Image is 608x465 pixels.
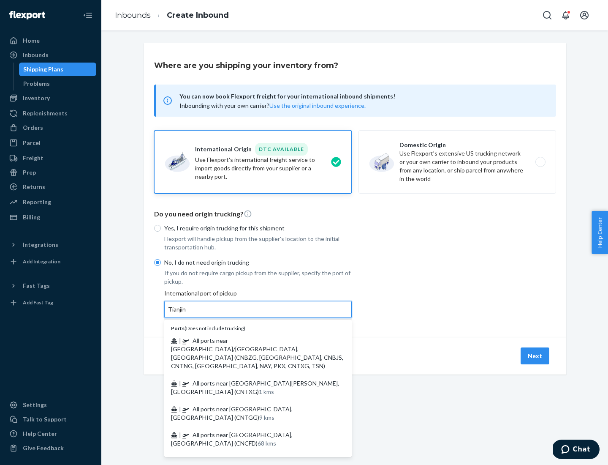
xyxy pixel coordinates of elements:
[258,440,276,447] span: 68 kms
[171,431,293,447] span: All ports near [GEOGRAPHIC_DATA], [GEOGRAPHIC_DATA] (CNCFD)
[164,269,352,286] p: If you do not require cargo pickup from the supplier, specify the port of pickup.
[23,415,67,424] div: Talk to Support
[23,183,45,191] div: Returns
[553,440,600,461] iframe: Opens a widget where you can chat to one of our agents
[179,91,546,101] span: You can now book Flexport freight for your international inbound shipments!
[23,213,40,222] div: Billing
[179,337,181,344] span: |
[557,7,574,24] button: Open notifications
[23,429,57,438] div: Help Center
[154,225,161,232] input: Yes, I require origin trucking for this shipment
[171,380,339,395] span: All ports near [GEOGRAPHIC_DATA][PERSON_NAME], [GEOGRAPHIC_DATA] (CNTXG)
[23,94,50,102] div: Inventory
[168,305,187,314] input: Ports(Does not include trucking) | All ports near [GEOGRAPHIC_DATA]/[GEOGRAPHIC_DATA], [GEOGRAPHI...
[259,388,274,395] span: 1 kms
[23,154,43,162] div: Freight
[171,325,185,331] b: Ports
[23,444,64,452] div: Give Feedback
[179,431,181,438] span: |
[23,109,68,118] div: Replenishments
[164,224,352,232] p: Yes, I require origin trucking for this shipment
[5,151,96,165] a: Freight
[5,296,96,309] a: Add Fast Tag
[5,211,96,224] a: Billing
[5,238,96,252] button: Integrations
[23,65,63,74] div: Shipping Plans
[5,279,96,293] button: Fast Tags
[576,7,593,24] button: Open account menu
[539,7,556,24] button: Open Search Box
[154,209,556,219] p: Do you need origin trucking?
[9,11,45,19] img: Flexport logo
[179,102,366,109] span: Inbounding with your own carrier?
[23,123,43,132] div: Orders
[167,11,229,20] a: Create Inbound
[179,380,181,387] span: |
[23,241,58,249] div: Integrations
[23,282,50,290] div: Fast Tags
[115,11,151,20] a: Inbounds
[164,258,352,267] p: No, I do not need origin trucking
[179,405,181,413] span: |
[5,398,96,412] a: Settings
[171,405,293,421] span: All ports near [GEOGRAPHIC_DATA], [GEOGRAPHIC_DATA] (CNTGG)
[5,121,96,134] a: Orders
[154,259,161,266] input: No, I do not need origin trucking
[5,255,96,268] a: Add Integration
[5,48,96,62] a: Inbounds
[5,34,96,47] a: Home
[171,337,343,369] span: All ports near [GEOGRAPHIC_DATA]/[GEOGRAPHIC_DATA], [GEOGRAPHIC_DATA] (CNBZG, [GEOGRAPHIC_DATA], ...
[5,427,96,440] a: Help Center
[23,299,53,306] div: Add Fast Tag
[23,401,47,409] div: Settings
[5,166,96,179] a: Prep
[154,60,338,71] h3: Where are you shipping your inventory from?
[23,258,60,265] div: Add Integration
[23,51,49,59] div: Inbounds
[164,289,352,318] div: International port of pickup
[23,198,51,206] div: Reporting
[592,211,608,254] button: Help Center
[23,168,36,177] div: Prep
[108,3,236,28] ol: breadcrumbs
[5,195,96,209] a: Reporting
[259,414,274,421] span: 9 kms
[79,7,96,24] button: Close Navigation
[5,413,96,426] button: Talk to Support
[23,79,50,88] div: Problems
[23,36,40,45] div: Home
[23,139,41,147] div: Parcel
[269,101,366,110] button: Use the original inbound experience.
[5,91,96,105] a: Inventory
[5,441,96,455] button: Give Feedback
[19,77,97,90] a: Problems
[5,107,96,120] a: Replenishments
[5,180,96,194] a: Returns
[521,347,549,364] button: Next
[5,136,96,150] a: Parcel
[19,63,97,76] a: Shipping Plans
[164,235,352,252] p: Flexport will handle pickup from the supplier's location to the initial transportation hub.
[171,325,245,331] span: ( Does not include trucking )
